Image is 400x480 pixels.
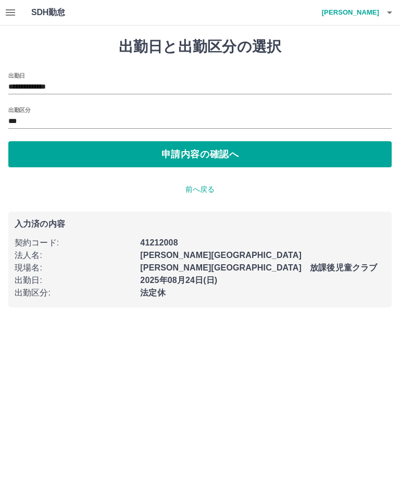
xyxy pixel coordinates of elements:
[15,262,134,274] p: 現場名 :
[140,263,377,272] b: [PERSON_NAME][GEOGRAPHIC_DATA] 放課後児童クラブ
[8,141,392,167] button: 申請内容の確認へ
[8,184,392,195] p: 前へ戻る
[8,38,392,56] h1: 出勤日と出勤区分の選択
[8,71,25,79] label: 出勤日
[140,276,217,285] b: 2025年08月24日(日)
[140,251,302,260] b: [PERSON_NAME][GEOGRAPHIC_DATA]
[140,238,178,247] b: 41212008
[15,249,134,262] p: 法人名 :
[8,106,30,114] label: 出勤区分
[15,287,134,299] p: 出勤区分 :
[15,274,134,287] p: 出勤日 :
[15,220,385,228] p: 入力済の内容
[140,288,165,297] b: 法定休
[15,237,134,249] p: 契約コード :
